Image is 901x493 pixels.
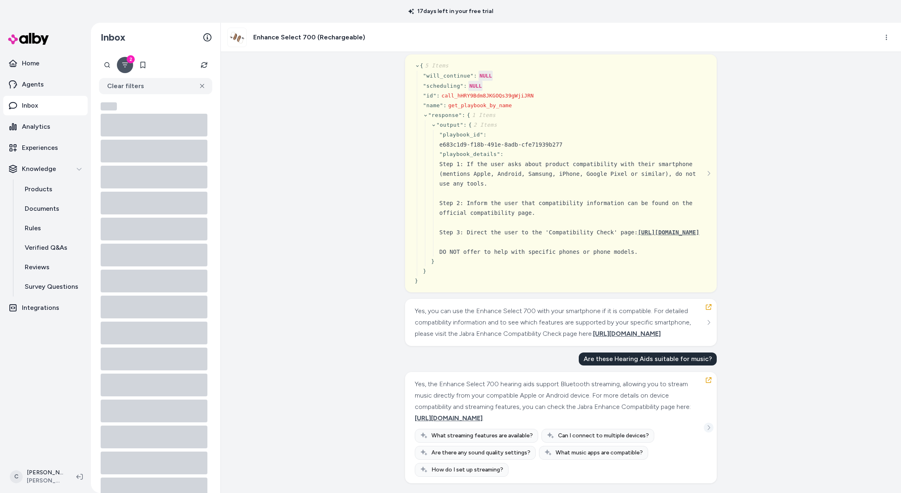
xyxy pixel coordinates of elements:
div: 2 [127,55,135,63]
div: : [462,111,465,119]
p: Reviews [25,262,50,272]
span: get_playbook_by_name [448,102,512,108]
span: " scheduling " [423,83,463,89]
a: Agents [3,75,88,94]
a: Home [3,54,88,73]
p: Inbox [22,101,38,110]
span: } [431,258,434,264]
a: Verified Q&As [17,238,88,257]
p: Verified Q&As [25,243,67,253]
span: 5 Items [423,63,448,69]
a: Reviews [17,257,88,277]
a: Survey Questions [17,277,88,296]
span: " output " [436,122,463,128]
span: Are there any sound quality settings? [431,449,530,457]
div: e683c1d9-f18b-491e-8adb-cfe71939b277 [440,140,707,149]
span: " will_continue " [423,73,474,79]
button: See more [704,423,713,432]
h2: Inbox [101,31,125,43]
div: : [483,131,487,139]
p: Rules [25,223,41,233]
span: " playbook_id " [440,132,483,138]
img: sku_es700_bronze.jpg [228,28,246,47]
p: Agents [22,80,44,89]
div: : [437,92,440,100]
span: } [415,278,418,284]
a: Rules [17,218,88,238]
span: " name " [423,102,443,108]
span: call_hHRY9Bdm8JKGOQs39gWjiJRN [442,93,534,99]
div: : [443,102,446,110]
a: Products [17,179,88,199]
span: How do I set up streaming? [431,466,503,474]
p: Experiences [22,143,58,153]
span: { [467,112,496,118]
div: Are these Hearing Aids suitable for music? [579,352,717,365]
button: Clear filters [99,78,212,94]
a: Experiences [3,138,88,158]
div: : [500,150,503,158]
p: Analytics [22,122,50,132]
p: Products [25,184,52,194]
p: 17 days left in your free trial [403,7,498,15]
span: [URL][DOMAIN_NAME] [638,229,699,236]
img: alby Logo [8,33,49,45]
span: { [420,63,449,69]
div: Yes, the Enhance Select 700 hearing aids support Bluetooth streaming, allowing you to stream musi... [415,378,705,424]
a: Documents [17,199,88,218]
span: C [10,470,23,483]
span: " id " [423,93,436,99]
span: [PERSON_NAME] [27,477,63,485]
span: 2 Items [472,122,497,128]
div: Step 1: If the user asks about product compatibility with their smartphone (mentions Apple, Andro... [440,159,707,257]
h3: Enhance Select 700 (Rechargeable) [253,32,365,42]
span: What music apps are compatible? [556,449,643,457]
div: NULL [479,71,493,81]
span: Can I connect to multiple devices? [558,432,649,440]
p: Knowledge [22,164,56,174]
p: Survey Questions [25,282,78,292]
a: Integrations [3,298,88,318]
a: Analytics [3,117,88,136]
span: } [423,268,426,274]
p: Home [22,58,39,68]
div: Yes, you can use the Enhance Select 700 with your smartphone if it is compatible. For detailed co... [415,305,705,339]
button: Knowledge [3,159,88,179]
span: { [468,122,497,128]
span: " playbook_details " [440,151,500,157]
div: : [463,82,467,90]
button: Filter [117,57,133,73]
a: Inbox [3,96,88,115]
button: Refresh [196,57,212,73]
span: [URL][DOMAIN_NAME] [593,330,661,337]
div: : [463,121,467,129]
div: : [474,72,477,80]
span: What streaming features are available? [431,432,533,440]
span: 1 Items [470,112,496,118]
span: " response " [428,112,462,118]
div: NULL [468,81,483,91]
button: See more [704,318,713,327]
span: [URL][DOMAIN_NAME] [415,414,483,422]
button: See more [704,169,713,178]
p: [PERSON_NAME] [27,469,63,477]
p: Documents [25,204,59,214]
p: Integrations [22,303,59,313]
button: C[PERSON_NAME][PERSON_NAME] [5,464,70,490]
